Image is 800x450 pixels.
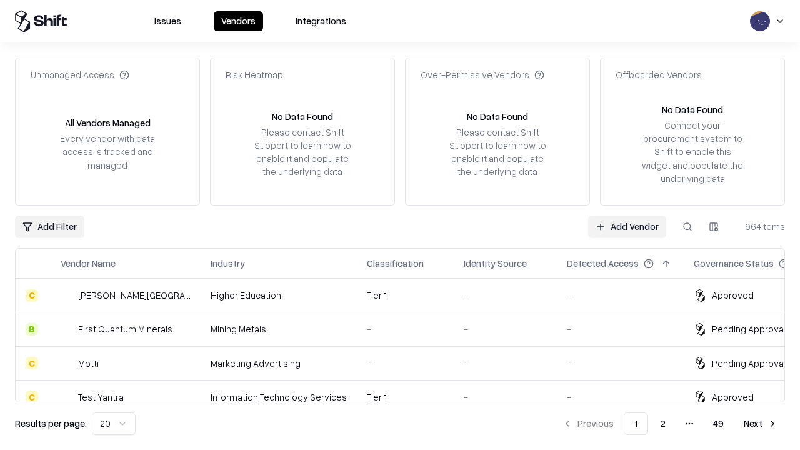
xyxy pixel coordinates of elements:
[211,322,347,336] div: Mining Metals
[367,357,444,370] div: -
[211,257,245,270] div: Industry
[464,322,547,336] div: -
[567,322,674,336] div: -
[588,216,666,238] a: Add Vendor
[78,357,99,370] div: Motti
[214,11,263,31] button: Vendors
[26,391,38,403] div: C
[78,391,124,404] div: Test Yantra
[367,391,444,404] div: Tier 1
[421,68,544,81] div: Over-Permissive Vendors
[736,412,785,435] button: Next
[26,357,38,369] div: C
[567,257,639,270] div: Detected Access
[464,289,547,302] div: -
[78,289,191,302] div: [PERSON_NAME][GEOGRAPHIC_DATA]
[26,289,38,302] div: C
[624,412,648,435] button: 1
[226,68,283,81] div: Risk Heatmap
[694,257,774,270] div: Governance Status
[251,126,354,179] div: Please contact Shift Support to learn how to enable it and populate the underlying data
[567,289,674,302] div: -
[15,216,84,238] button: Add Filter
[367,322,444,336] div: -
[641,119,744,185] div: Connect your procurement system to Shift to enable this widget and populate the underlying data
[61,289,73,302] img: Reichman University
[61,357,73,369] img: Motti
[147,11,189,31] button: Issues
[61,257,116,270] div: Vendor Name
[367,257,424,270] div: Classification
[735,220,785,233] div: 964 items
[65,116,151,129] div: All Vendors Managed
[464,391,547,404] div: -
[31,68,129,81] div: Unmanaged Access
[61,391,73,403] img: Test Yantra
[26,323,38,336] div: B
[712,391,754,404] div: Approved
[567,357,674,370] div: -
[555,412,785,435] nav: pagination
[61,323,73,336] img: First Quantum Minerals
[56,132,159,171] div: Every vendor with data access is tracked and managed
[211,289,347,302] div: Higher Education
[272,110,333,123] div: No Data Found
[662,103,723,116] div: No Data Found
[712,322,786,336] div: Pending Approval
[712,357,786,370] div: Pending Approval
[78,322,172,336] div: First Quantum Minerals
[288,11,354,31] button: Integrations
[703,412,734,435] button: 49
[567,391,674,404] div: -
[367,289,444,302] div: Tier 1
[464,257,527,270] div: Identity Source
[15,417,87,430] p: Results per page:
[467,110,528,123] div: No Data Found
[464,357,547,370] div: -
[712,289,754,302] div: Approved
[446,126,549,179] div: Please contact Shift Support to learn how to enable it and populate the underlying data
[616,68,702,81] div: Offboarded Vendors
[211,357,347,370] div: Marketing Advertising
[211,391,347,404] div: Information Technology Services
[651,412,676,435] button: 2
